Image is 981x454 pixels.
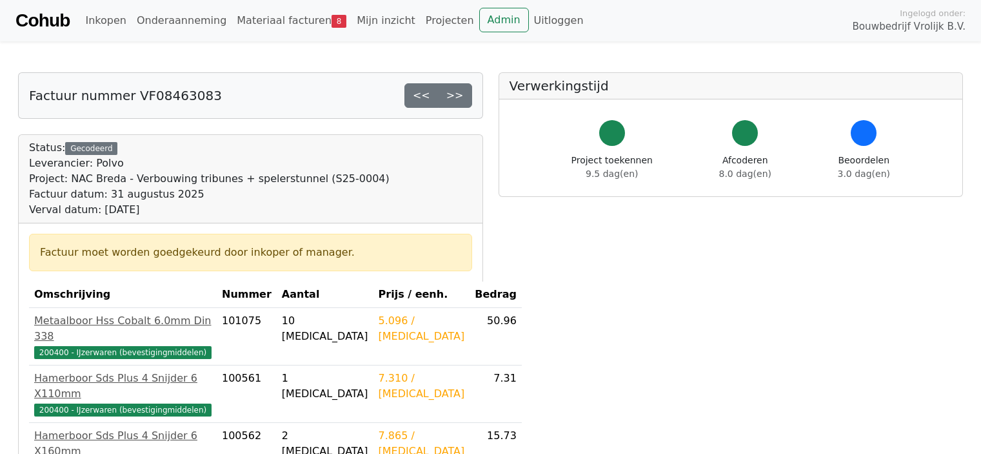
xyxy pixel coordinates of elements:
a: >> [438,83,472,108]
div: Project: NAC Breda - Verbouwing tribunes + spelerstunnel (S25-0004) [29,171,390,187]
div: Leverancier: Polvo [29,156,390,171]
a: Mijn inzicht [352,8,421,34]
div: Beoordelen [838,154,890,181]
a: Materiaal facturen8 [232,8,352,34]
th: Nummer [217,282,277,308]
div: Hamerboor Sds Plus 4 Snijder 6 X110mm [34,371,212,402]
a: Cohub [15,5,70,36]
a: Admin [479,8,529,32]
div: Verval datum: [DATE] [29,202,390,218]
div: Afcoderen [719,154,771,181]
td: 7.31 [470,366,522,423]
span: 9.5 dag(en) [586,169,638,179]
div: Factuur moet worden goedgekeurd door inkoper of manager. [40,245,461,260]
a: Onderaanneming [132,8,232,34]
span: 8.0 dag(en) [719,169,771,179]
span: 3.0 dag(en) [838,169,890,179]
td: 50.96 [470,308,522,366]
div: 5.096 / [MEDICAL_DATA] [379,313,465,344]
div: 1 [MEDICAL_DATA] [282,371,368,402]
h5: Factuur nummer VF08463083 [29,88,222,103]
th: Bedrag [470,282,522,308]
td: 101075 [217,308,277,366]
div: 7.310 / [MEDICAL_DATA] [379,371,465,402]
th: Aantal [277,282,373,308]
span: 8 [332,15,346,28]
td: 100561 [217,366,277,423]
a: Uitloggen [529,8,589,34]
div: 10 [MEDICAL_DATA] [282,313,368,344]
a: Projecten [421,8,479,34]
span: 200400 - IJzerwaren (bevestigingmiddelen) [34,404,212,417]
div: Status: [29,140,390,218]
a: Inkopen [80,8,131,34]
a: << [404,83,439,108]
th: Prijs / eenh. [373,282,470,308]
div: Gecodeerd [65,142,117,155]
div: Factuur datum: 31 augustus 2025 [29,187,390,202]
a: Hamerboor Sds Plus 4 Snijder 6 X110mm200400 - IJzerwaren (bevestigingmiddelen) [34,371,212,417]
span: 200400 - IJzerwaren (bevestigingmiddelen) [34,346,212,359]
th: Omschrijving [29,282,217,308]
h5: Verwerkingstijd [510,78,953,94]
span: Bouwbedrijf Vrolijk B.V. [852,19,966,34]
a: Metaalboor Hss Cobalt 6.0mm Din 338200400 - IJzerwaren (bevestigingmiddelen) [34,313,212,360]
div: Project toekennen [571,154,653,181]
span: Ingelogd onder: [900,7,966,19]
div: Metaalboor Hss Cobalt 6.0mm Din 338 [34,313,212,344]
